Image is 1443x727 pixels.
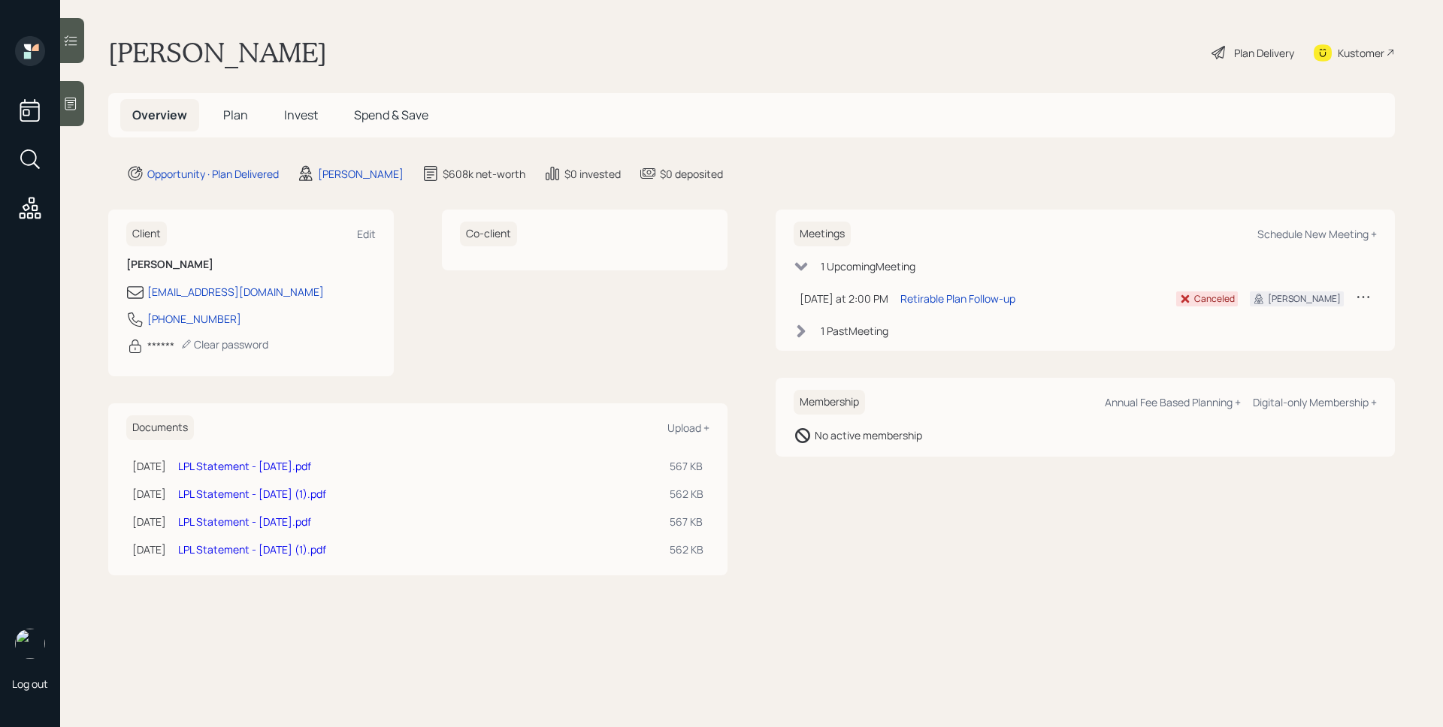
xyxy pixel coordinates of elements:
div: $608k net-worth [443,166,525,182]
div: [DATE] [132,486,166,502]
div: Schedule New Meeting + [1257,227,1377,241]
img: james-distasi-headshot.png [15,629,45,659]
div: 1 Upcoming Meeting [821,258,915,274]
h6: Documents [126,415,194,440]
div: Upload + [667,421,709,435]
div: Plan Delivery [1234,45,1294,61]
a: LPL Statement - [DATE] (1).pdf [178,487,326,501]
div: Log out [12,677,48,691]
h6: Co-client [460,222,517,246]
div: Clear password [180,337,268,351]
div: Annual Fee Based Planning + [1105,395,1241,409]
span: Overview [132,107,187,123]
div: [PERSON_NAME] [1268,292,1341,306]
div: Kustomer [1338,45,1384,61]
a: LPL Statement - [DATE].pdf [178,514,311,529]
div: 567 KB [670,458,703,474]
h6: [PERSON_NAME] [126,258,376,271]
div: Opportunity · Plan Delivered [147,166,279,182]
div: [PERSON_NAME] [318,166,404,182]
div: [EMAIL_ADDRESS][DOMAIN_NAME] [147,284,324,300]
div: 562 KB [670,486,703,502]
div: Retirable Plan Follow-up [900,291,1015,306]
div: [DATE] at 2:00 PM [800,291,888,306]
span: Invest [284,107,318,123]
div: Canceled [1194,292,1235,306]
div: 567 KB [670,514,703,529]
div: No active membership [815,427,922,443]
h6: Membership [794,390,865,415]
span: Spend & Save [354,107,428,123]
div: $0 deposited [660,166,723,182]
div: Digital-only Membership + [1253,395,1377,409]
h6: Meetings [794,222,851,246]
h6: Client [126,222,167,246]
span: Plan [223,107,248,123]
h1: [PERSON_NAME] [108,36,327,69]
div: [DATE] [132,514,166,529]
div: Edit [357,227,376,241]
div: [DATE] [132,458,166,474]
div: 1 Past Meeting [821,323,888,339]
div: 562 KB [670,541,703,557]
div: [DATE] [132,541,166,557]
div: [PHONE_NUMBER] [147,311,241,327]
div: $0 invested [564,166,621,182]
a: LPL Statement - [DATE].pdf [178,459,311,473]
a: LPL Statement - [DATE] (1).pdf [178,542,326,557]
